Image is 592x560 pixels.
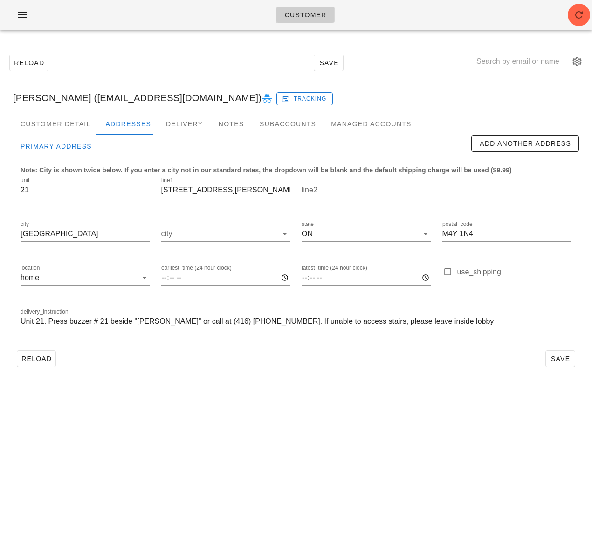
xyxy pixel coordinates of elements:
button: Reload [9,55,48,71]
b: Note: City is shown twice below. If you enter a city not in our standard rates, the dropdown will... [21,166,512,174]
div: home [21,273,39,282]
div: Customer Detail [13,113,98,135]
div: city [161,226,291,241]
div: Delivery [158,113,210,135]
span: Save [550,355,571,362]
div: Subaccounts [252,113,324,135]
a: Tracking [276,90,333,105]
span: Customer [284,11,326,19]
span: Tracking [283,95,327,103]
span: Add Another Address [479,140,571,147]
label: line1 [161,177,173,184]
button: appended action [571,56,583,67]
input: Search by email or name [476,54,570,69]
label: unit [21,177,29,184]
button: Add Another Address [471,135,579,152]
button: Save [545,350,575,367]
div: locationhome [21,270,150,285]
label: delivery_instruction [21,308,69,315]
button: Save [314,55,344,71]
div: ON [302,230,313,238]
label: latest_time (24 hour clock) [302,265,367,272]
div: stateON [302,226,431,241]
label: postal_code [442,221,473,228]
div: Managed Accounts [324,113,419,135]
label: earliest_time (24 hour clock) [161,265,232,272]
span: Reload [21,355,52,362]
div: Notes [210,113,252,135]
span: Save [318,59,339,67]
label: use_shipping [457,267,572,277]
div: [PERSON_NAME] ([EMAIL_ADDRESS][DOMAIN_NAME]) [6,83,586,113]
button: Reload [17,350,56,367]
span: Reload [14,59,44,67]
a: Customer [276,7,334,23]
button: Tracking [276,92,333,105]
label: location [21,265,40,272]
div: Addresses [98,113,158,135]
div: Primary Address [13,135,99,157]
label: state [302,221,314,228]
label: city [21,221,29,228]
